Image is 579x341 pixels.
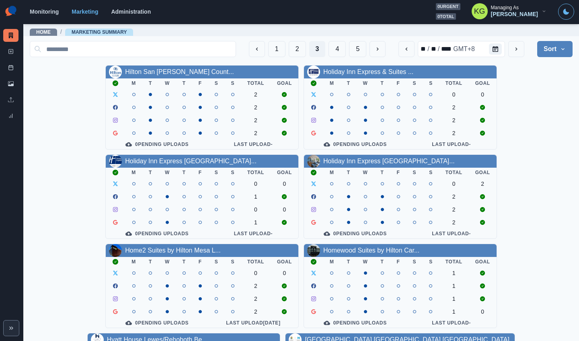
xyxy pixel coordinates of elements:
[341,168,357,177] th: T
[125,68,234,75] a: Hilton San [PERSON_NAME] Count...
[357,257,374,267] th: W
[247,130,264,136] div: 2
[247,283,264,289] div: 2
[112,320,202,326] div: 0 Pending Uploads
[111,8,151,15] a: Administration
[310,141,400,148] div: 0 Pending Uploads
[241,257,271,267] th: Total
[247,193,264,200] div: 1
[247,181,264,187] div: 0
[446,91,462,98] div: 0
[475,308,490,315] div: 0
[125,257,142,267] th: M
[349,41,366,57] button: Page 5
[323,78,341,88] th: M
[329,41,346,57] button: Page 4
[247,308,264,315] div: 2
[374,257,390,267] th: T
[439,257,469,267] th: Total
[413,141,490,148] div: Last Upload -
[446,308,462,315] div: 1
[72,8,98,15] a: Marketing
[390,257,407,267] th: F
[413,230,490,237] div: Last Upload -
[72,29,127,35] a: Marketing Summary
[192,168,208,177] th: F
[446,104,462,111] div: 2
[125,168,142,177] th: M
[475,91,490,98] div: 0
[446,181,462,187] div: 0
[439,78,469,88] th: Total
[420,44,476,54] div: Date
[241,168,271,177] th: Total
[469,257,497,267] th: Goal
[208,168,225,177] th: S
[125,247,220,254] a: Home2 Suites by Hilton Mesa L...
[109,244,122,257] img: 104547128321061
[271,257,298,267] th: Goal
[390,78,407,88] th: F
[224,257,241,267] th: S
[420,44,427,54] div: month
[192,257,208,267] th: F
[436,13,456,20] span: 0 total
[427,44,430,54] div: /
[489,43,502,55] button: Calendar
[215,141,292,148] div: Last Upload -
[390,168,407,177] th: F
[446,270,462,276] div: 1
[307,244,320,257] img: 386450117895078
[423,78,439,88] th: S
[310,320,400,326] div: 0 Pending Uploads
[430,44,437,54] div: day
[249,41,265,57] button: Previous
[374,78,390,88] th: T
[323,158,455,164] a: Holiday Inn Express [GEOGRAPHIC_DATA]...
[142,78,158,88] th: T
[247,296,264,302] div: 2
[475,181,490,187] div: 2
[208,257,225,267] th: S
[224,78,241,88] th: S
[158,78,176,88] th: W
[423,257,439,267] th: S
[323,257,341,267] th: M
[112,230,202,237] div: 0 Pending Uploads
[125,158,257,164] a: Holiday Inn Express [GEOGRAPHIC_DATA]...
[413,320,490,326] div: Last Upload -
[142,257,158,267] th: T
[398,41,415,57] button: previous
[158,168,176,177] th: W
[437,44,440,54] div: /
[60,28,62,36] span: /
[491,11,538,18] div: [PERSON_NAME]
[341,257,357,267] th: T
[469,78,497,88] th: Goal
[374,168,390,177] th: T
[370,41,386,57] button: Next Media
[271,78,298,88] th: Goal
[109,66,122,78] img: 667318173298528
[247,91,264,98] div: 2
[277,181,292,187] div: 0
[268,41,285,57] button: Page 1
[215,230,292,237] div: Last Upload -
[407,78,423,88] th: S
[176,257,192,267] th: T
[3,61,18,74] a: Post Schedule
[423,168,439,177] th: S
[446,117,462,123] div: 2
[357,78,374,88] th: W
[474,2,485,21] div: Katrina Gallardo
[241,78,271,88] th: Total
[323,247,419,254] a: Homewood Suites by Hilton Car...
[30,8,59,15] a: Monitoring
[446,219,462,226] div: 2
[407,168,423,177] th: S
[277,270,292,276] div: 0
[310,230,400,237] div: 0 Pending Uploads
[407,257,423,267] th: S
[192,78,208,88] th: F
[307,66,320,78] img: 111697591533469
